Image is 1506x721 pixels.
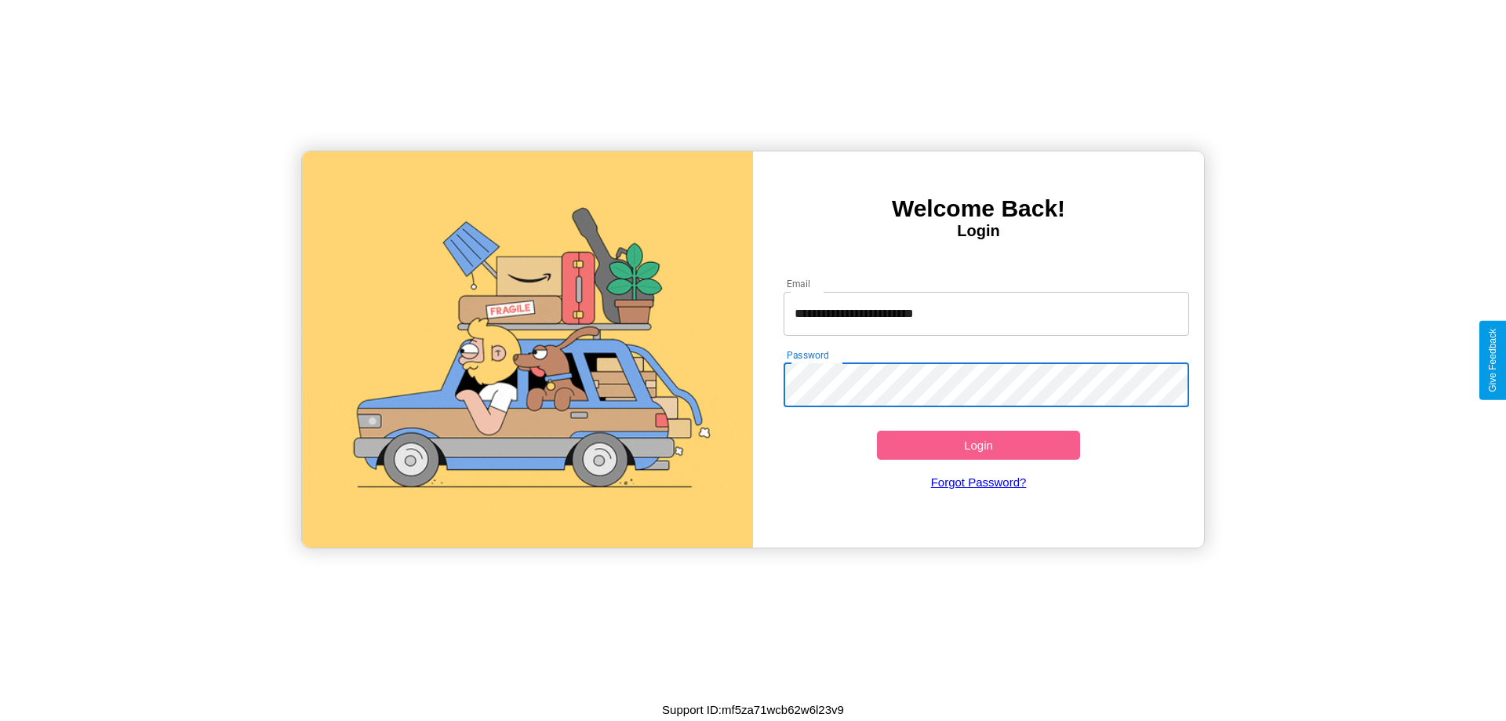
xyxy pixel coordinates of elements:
[787,348,828,362] label: Password
[753,195,1204,222] h3: Welcome Back!
[787,277,811,290] label: Email
[753,222,1204,240] h4: Login
[877,431,1080,460] button: Login
[302,151,753,548] img: gif
[662,699,844,720] p: Support ID: mf5za71wcb62w6l23v9
[776,460,1182,504] a: Forgot Password?
[1487,329,1498,392] div: Give Feedback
